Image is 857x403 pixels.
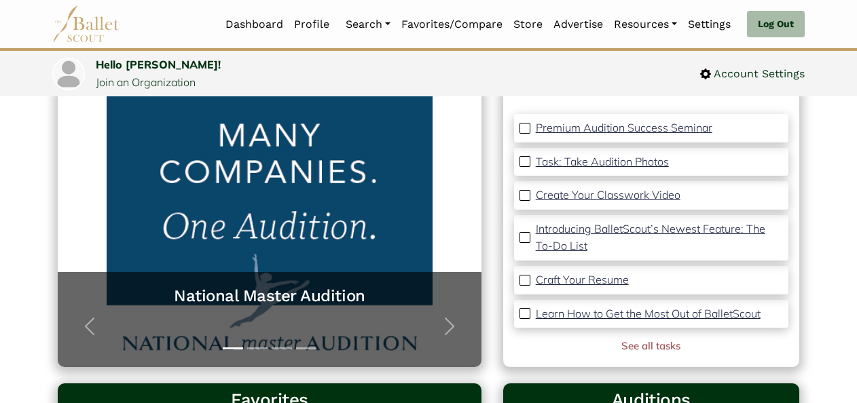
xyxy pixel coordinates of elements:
a: Learn How to Get the Most Out of BalletScout [536,305,761,323]
p: Learn How to Get the Most Out of BalletScout [536,307,761,320]
a: Settings [682,10,736,39]
a: Search [340,10,396,39]
a: Join an Organization [96,75,196,89]
p: Task: Take Audition Photos [536,155,669,168]
a: Profile [289,10,335,39]
a: See all tasks [621,339,680,352]
img: profile picture [54,59,84,89]
p: Introducing BalletScout’s Newest Feature: The To-Do List [536,222,765,253]
p: Premium Audition Success Seminar [536,121,712,134]
a: Resources [608,10,682,39]
a: Account Settings [700,65,805,83]
button: Slide 2 [247,341,268,356]
a: Advertise [548,10,608,39]
button: Slide 1 [223,341,243,356]
p: Create Your Classwork Video [536,188,680,201]
a: National Master Audition [71,286,468,307]
a: Favorites/Compare [396,10,508,39]
button: Slide 3 [272,341,292,356]
span: Account Settings [711,65,805,83]
a: Premium Audition Success Seminar [536,119,712,137]
button: Slide 4 [296,341,316,356]
a: Store [508,10,548,39]
a: Log Out [747,11,805,38]
a: Task: Take Audition Photos [536,153,669,171]
a: Introducing BalletScout’s Newest Feature: The To-Do List [536,220,783,255]
a: Dashboard [220,10,289,39]
p: Craft Your Resume [536,273,629,286]
a: Create Your Classwork Video [536,187,680,204]
a: Craft Your Resume [536,271,629,289]
a: Hello [PERSON_NAME]! [96,58,221,71]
